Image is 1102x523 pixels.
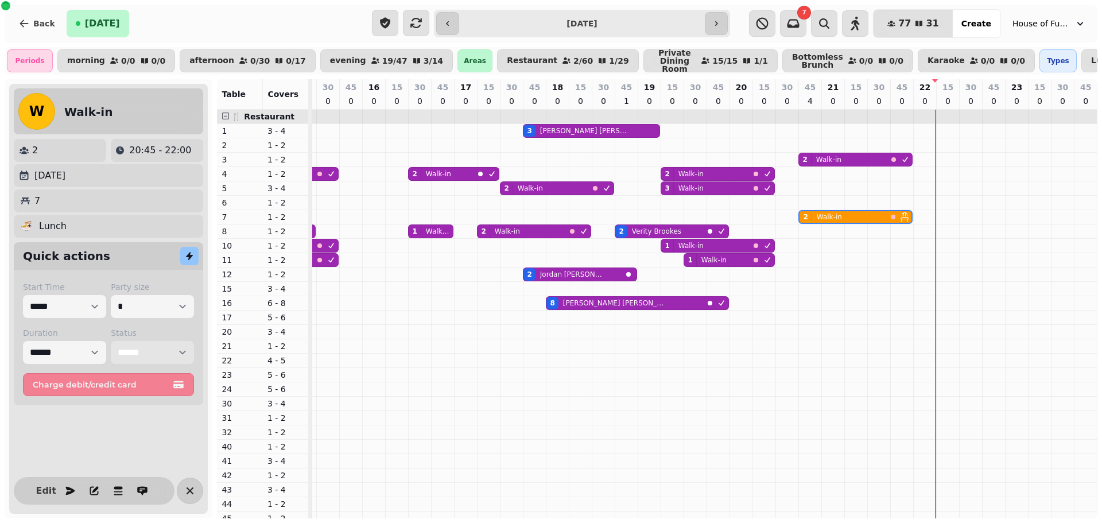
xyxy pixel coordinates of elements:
p: Lunch [39,219,67,233]
p: Walk-in [426,227,451,236]
p: Restaurant [507,56,557,65]
p: 0 [576,95,585,107]
p: 0 [851,95,860,107]
p: 3 - 4 [267,125,304,137]
button: [DATE] [67,10,129,37]
p: 45 [897,82,907,93]
p: 0 [346,95,355,107]
p: 0 [599,95,608,107]
p: 3 - 4 [267,484,304,495]
p: 1 - 2 [267,441,304,452]
p: 5 - 6 [267,383,304,395]
p: 45 [437,82,448,93]
p: 3 - 4 [267,183,304,194]
p: 15 [942,82,953,93]
label: Start Time [23,281,106,293]
p: 4 - 5 [267,355,304,366]
p: 0 [323,95,332,107]
p: 0 / 0 [889,57,903,65]
p: Bottomless Brunch [792,53,843,69]
div: 3 [527,126,531,135]
p: 0 [553,95,562,107]
p: 0 [484,95,493,107]
p: 17 [222,312,258,323]
p: Walk-in [678,169,704,179]
div: 1 [412,227,417,236]
p: 3 - 4 [267,398,304,409]
p: 2 [222,140,258,151]
button: 7731 [874,10,953,37]
p: 30 [690,82,701,93]
p: 23 [222,369,258,381]
p: 22 [919,82,930,93]
p: Walk-in [701,255,727,265]
p: 15 [1034,82,1045,93]
p: 1 - 2 [267,340,304,352]
span: 7 [802,10,806,16]
p: 45 [1080,82,1091,93]
p: 15 [759,82,770,93]
div: 2 [527,270,531,279]
p: 43 [222,484,258,495]
p: 30 [506,82,517,93]
p: 0 [668,95,677,107]
p: 0 [966,95,975,107]
p: 7 [222,211,258,223]
p: 18 [552,82,563,93]
p: 0 [920,95,929,107]
p: 20 [736,82,747,93]
label: Status [111,327,194,339]
p: Walk-in [495,227,520,236]
span: Table [222,90,246,99]
p: [PERSON_NAME] [PERSON_NAME] [563,299,668,308]
p: 2 / 60 [573,57,593,65]
p: Walk-in [426,169,451,179]
span: Back [33,20,55,28]
p: 0 [645,95,654,107]
button: Bottomless Brunch0/00/0 [782,49,913,72]
span: 🍴 Restaurant [231,112,294,121]
p: 0 [415,95,424,107]
p: 30 [598,82,609,93]
span: Edit [39,486,53,495]
span: Covers [267,90,298,99]
div: 2 [481,227,486,236]
div: 2 [802,155,807,164]
p: 15 [575,82,586,93]
p: 0 [943,95,952,107]
p: 30 [414,82,425,93]
p: 0 [530,95,539,107]
p: 42 [222,470,258,481]
p: 30 [782,82,793,93]
p: 0 / 0 [981,57,995,65]
button: evening19/473/14 [320,49,453,72]
p: 0 [989,95,998,107]
p: 0 [1081,95,1091,107]
h2: Walk-in [64,104,112,120]
p: 30 [965,82,976,93]
p: 45 [346,82,356,93]
p: 1 - 2 [267,412,304,424]
button: House of Fu Manchester [1006,13,1093,34]
p: 1 - 2 [267,470,304,481]
div: 3 [665,184,669,193]
p: 19 / 47 [382,57,408,65]
span: 77 [898,19,911,28]
p: 1 - 2 [267,140,304,151]
p: afternoon [189,56,234,65]
p: 0 [690,95,700,107]
p: Jordan [PERSON_NAME] [540,270,604,279]
p: 21 [222,340,258,352]
p: 15 [622,95,631,118]
button: Charge debit/credit card [23,373,194,396]
p: 0 [461,95,470,107]
p: 16 [222,297,258,309]
span: House of Fu Manchester [1012,18,1070,29]
p: 7 [34,194,40,208]
p: 15 [667,82,678,93]
button: Karaoke0/00/0 [918,49,1035,72]
div: 2 [803,212,808,222]
p: 15 [391,82,402,93]
p: 0 [507,95,516,107]
p: Karaoke [928,56,965,65]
